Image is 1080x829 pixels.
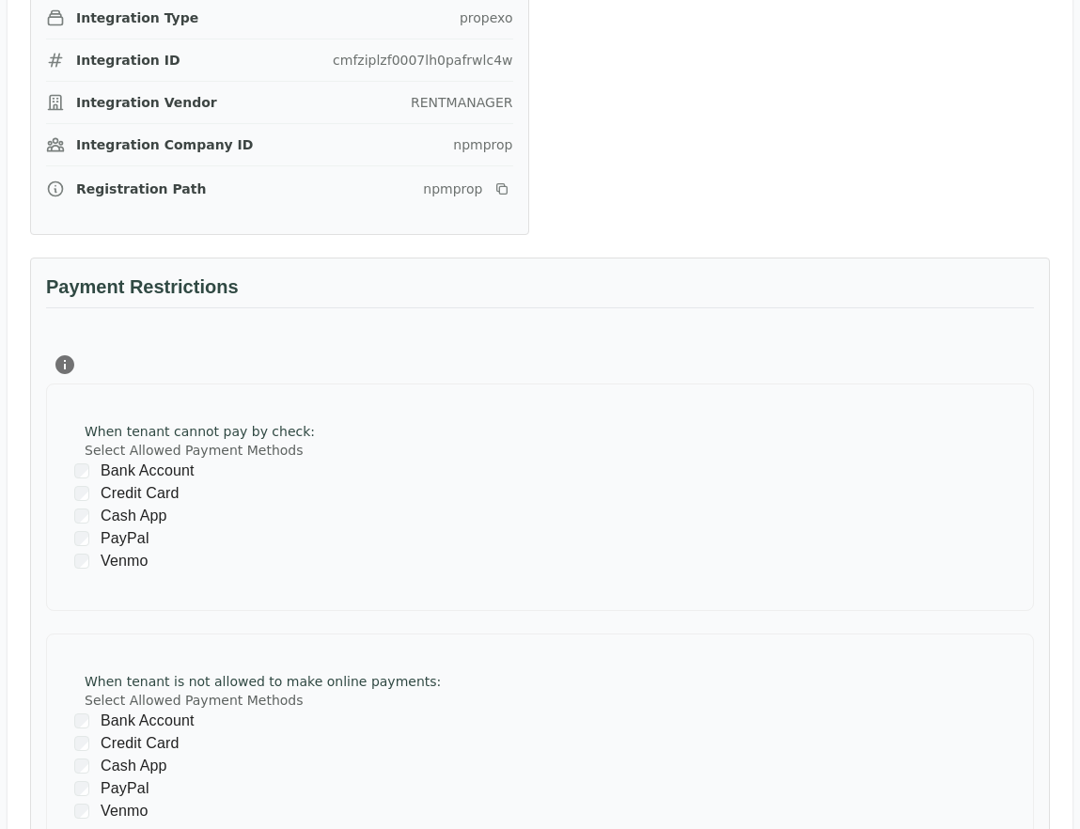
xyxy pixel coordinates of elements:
span: Bank Account [101,710,195,732]
input: Cash App [74,759,89,774]
div: When tenant cannot pay by check : [85,422,315,441]
input: PayPal [74,781,89,796]
span: Bank Account [101,460,195,482]
input: Bank Account [74,463,89,478]
input: Venmo [74,554,89,569]
span: Credit Card [101,732,179,755]
label: Select Allowed Payment Methods [85,441,315,460]
span: Registration Path [76,180,206,198]
input: Venmo [74,804,89,819]
div: cmfziplzf0007lh0pafrwlc4w [333,51,512,70]
button: Copy registration link [491,178,513,200]
span: PayPal [101,777,149,800]
span: Credit Card [101,482,179,505]
span: Integration Company ID [76,135,253,154]
span: Integration ID [76,51,180,70]
input: Credit Card [74,486,89,501]
input: Cash App [74,508,89,524]
span: Venmo [101,550,149,572]
input: PayPal [74,531,89,546]
input: Credit Card [74,736,89,751]
input: Bank Account [74,713,89,728]
span: Cash App [101,755,167,777]
span: Integration Type [76,8,198,27]
span: PayPal [101,527,149,550]
div: propexo [460,8,513,27]
div: npmprop [453,135,512,154]
span: Integration Vendor [76,93,217,112]
span: Venmo [101,800,149,822]
h3: Payment Restrictions [46,274,1034,308]
div: RENTMANAGER [411,93,512,112]
span: Cash App [101,505,167,527]
div: npmprop [423,180,482,198]
label: Select Allowed Payment Methods [85,691,441,710]
div: When tenant is not allowed to make online payments : [85,672,441,691]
